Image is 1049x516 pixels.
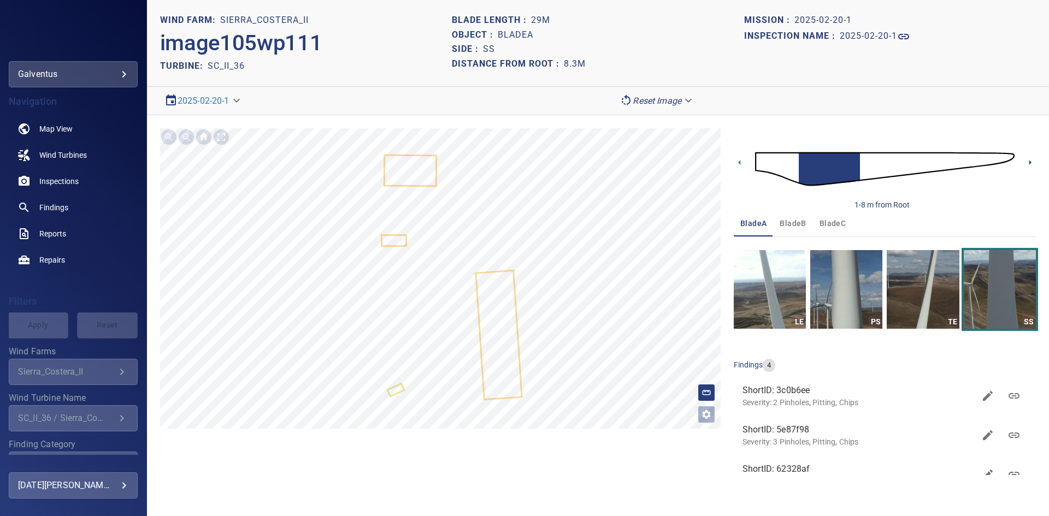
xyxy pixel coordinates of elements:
[39,228,66,239] span: Reports
[195,128,213,146] div: Go home
[160,30,322,56] h2: image105wp111
[740,217,767,230] span: bladeA
[9,359,138,385] div: Wind Farms
[698,406,715,423] button: Open image filters and tagging options
[887,250,959,329] a: TE
[9,116,138,142] a: map noActive
[742,397,975,408] p: Severity: 2 Pinholes, Pitting, Chips
[744,15,794,26] h1: Mission :
[946,315,959,329] div: TE
[18,366,115,377] div: Sierra_Costera_II
[452,44,483,55] h1: Side :
[763,360,775,371] span: 4
[615,91,699,110] div: Reset Image
[160,128,178,146] div: Zoom in
[452,15,531,26] h1: Blade length :
[840,30,910,43] a: 2025-02-20-1
[755,138,1015,200] img: d
[483,44,495,55] h1: SS
[564,59,586,69] h1: 8.3m
[220,15,309,26] h1: Sierra_Costera_II
[742,423,975,436] span: ShortID: 5e87f98
[9,168,138,194] a: inspections noActive
[39,176,79,187] span: Inspections
[498,30,533,40] h1: bladeA
[9,440,138,449] label: Finding Category
[18,413,115,423] div: SC_II_36 / Sierra_Costera_II
[452,30,498,40] h1: Object :
[9,142,138,168] a: windturbines noActive
[794,15,852,26] h1: 2025-02-20-1
[531,15,550,26] h1: 29m
[178,96,229,106] a: 2025-02-20-1
[964,250,1036,329] a: SS
[742,462,975,476] span: ShortID: 62328af
[9,96,138,107] h4: Navigation
[9,394,138,402] label: Wind Turbine Name
[452,59,564,69] h1: Distance from root :
[9,247,138,273] a: repairs noActive
[160,91,247,110] div: 2025-02-20-1
[208,61,245,71] h2: SC_II_36
[9,221,138,247] a: reports noActive
[18,66,128,83] div: galventus
[9,347,138,356] label: Wind Farms
[44,27,103,38] img: galventus-logo
[1022,315,1036,329] div: SS
[744,31,840,41] h1: Inspection name :
[9,61,138,87] div: galventus
[840,31,897,41] h1: 2025-02-20-1
[178,128,195,146] div: Zoom out
[160,61,208,71] h2: TURBINE:
[742,436,975,447] p: Severity: 3 Pinholes, Pitting, Chips
[742,384,975,397] span: ShortID: 3c0b6ee
[9,194,138,221] a: findings noActive
[39,150,87,161] span: Wind Turbines
[869,315,882,329] div: PS
[18,477,128,494] div: [DATE][PERSON_NAME]
[780,217,806,230] span: bladeB
[792,315,806,329] div: LE
[734,360,763,369] span: findings
[810,250,882,329] a: PS
[39,123,73,134] span: Map View
[213,128,230,146] div: Toggle full page
[633,96,681,106] em: Reset Image
[734,250,806,329] a: LE
[9,405,138,431] div: Wind Turbine Name
[9,296,138,307] h4: Filters
[39,254,65,265] span: Repairs
[820,217,846,230] span: bladeC
[39,202,68,213] span: Findings
[160,15,220,26] h1: WIND FARM:
[854,199,910,210] div: 1-8 m from Root
[9,452,138,478] div: Finding Category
